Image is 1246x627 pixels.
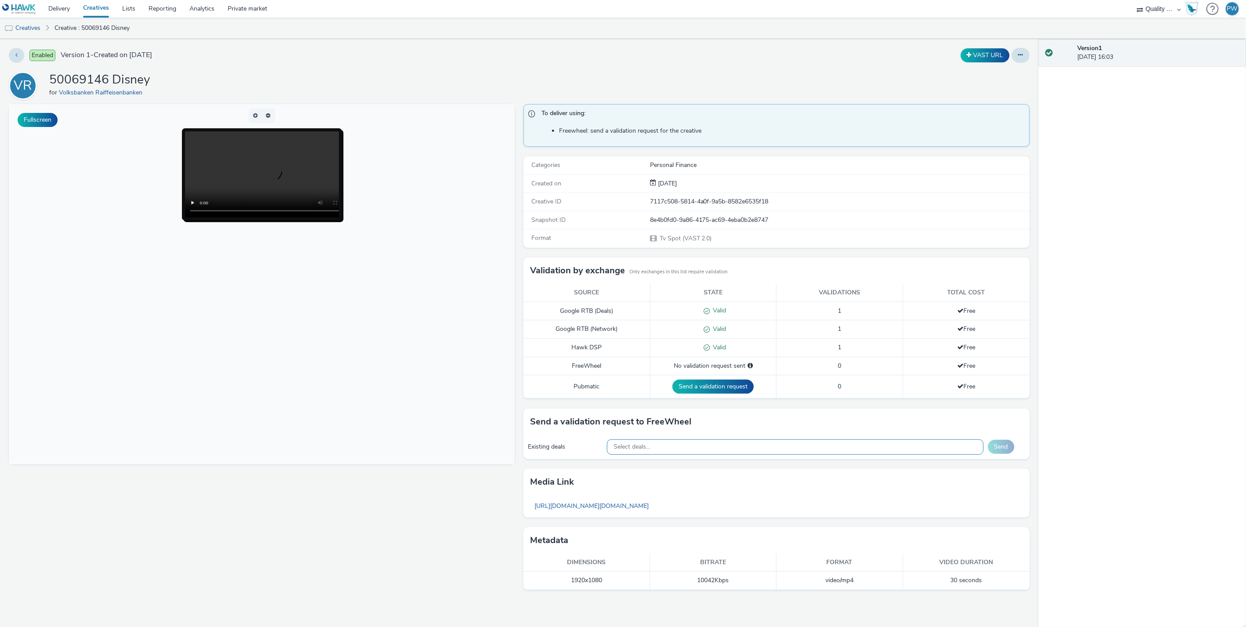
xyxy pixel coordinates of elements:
span: 0 [838,382,842,391]
span: Select deals... [614,443,650,451]
td: Google RTB (Network) [523,320,650,339]
span: Tv Spot (VAST 2.0) [659,234,712,243]
a: Volksbanken Raiffeisenbanken [59,88,146,97]
a: [URL][DOMAIN_NAME][DOMAIN_NAME] [530,497,653,515]
div: Creation 26 September 2025, 16:03 [656,179,677,188]
h3: Media link [530,475,574,489]
td: 30 seconds [903,572,1030,590]
div: [DATE] 16:03 [1078,44,1239,62]
img: undefined Logo [2,4,36,14]
span: Free [957,343,975,352]
h1: 50069146 Disney [49,72,150,88]
span: [DATE] [656,179,677,188]
span: Snapshot ID [531,216,566,224]
td: 10042 Kbps [650,572,777,590]
th: Validations [777,284,903,302]
span: Free [957,325,975,333]
li: Freewheel: send a validation request for the creative [559,127,1024,135]
th: Source [523,284,650,302]
a: VR [9,81,40,90]
th: Bitrate [650,554,777,572]
span: 1 [838,307,842,315]
th: Total cost [903,284,1030,302]
img: Hawk Academy [1185,2,1199,16]
button: Send [988,440,1014,454]
span: To deliver using: [541,109,1020,120]
td: Google RTB (Deals) [523,302,650,320]
strong: Version 1 [1078,44,1102,52]
span: Valid [710,325,726,333]
a: Creative : 50069146 Disney [50,18,134,39]
button: Fullscreen [18,113,58,127]
span: Valid [710,306,726,315]
div: VR [14,73,32,98]
div: Personal Finance [650,161,1029,170]
span: Categories [531,161,560,169]
td: FreeWheel [523,357,650,375]
th: Dimensions [523,554,650,572]
button: VAST URL [961,48,1010,62]
div: Please select a deal below and click on Send to send a validation request to FreeWheel. [748,362,753,370]
span: 1 [838,325,842,333]
h3: Metadata [530,534,568,547]
img: tv [4,24,13,33]
span: Format [531,234,551,242]
small: Only exchanges in this list require validation [629,268,727,275]
span: 0 [838,362,842,370]
div: Existing deals [528,442,602,451]
td: 1920x1080 [523,572,650,590]
a: Hawk Academy [1185,2,1202,16]
th: State [650,284,777,302]
span: Creative ID [531,197,561,206]
button: Send a validation request [672,380,754,394]
td: Hawk DSP [523,339,650,357]
span: Free [957,382,975,391]
span: Enabled [29,50,55,61]
span: Version 1 - Created on [DATE] [61,50,152,60]
span: Free [957,307,975,315]
th: Format [777,554,903,572]
div: No validation request sent [655,362,772,370]
h3: Validation by exchange [530,264,625,277]
th: Video duration [903,554,1030,572]
span: Valid [710,343,726,352]
h3: Send a validation request to FreeWheel [530,415,691,428]
div: 7117c508-5814-4a0f-9a5b-8582e6535f18 [650,197,1029,206]
span: Free [957,362,975,370]
span: for [49,88,59,97]
div: Duplicate the creative as a VAST URL [959,48,1012,62]
td: Pubmatic [523,375,650,399]
div: 8e4b0fd0-9a86-4175-ac69-4eba0b2e8747 [650,216,1029,225]
td: video/mp4 [777,572,903,590]
div: PW [1227,2,1238,15]
span: 1 [838,343,842,352]
span: Created on [531,179,561,188]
